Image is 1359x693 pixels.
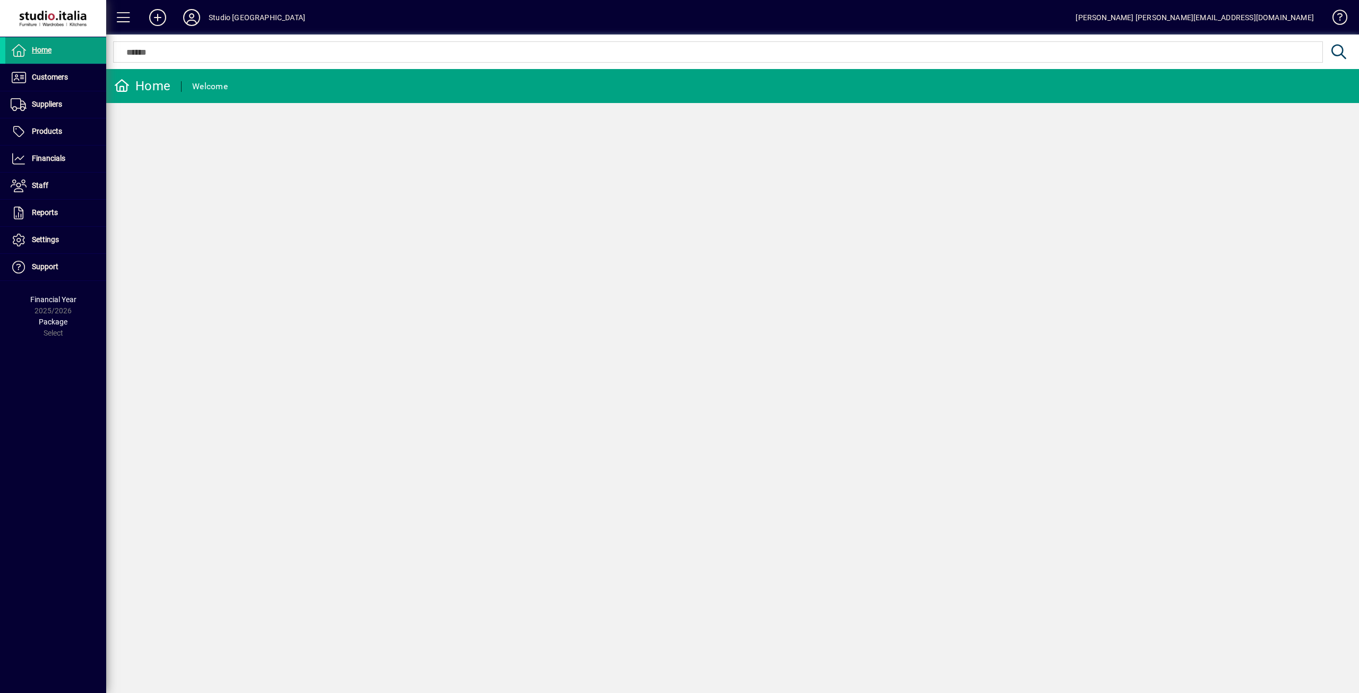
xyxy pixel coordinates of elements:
a: Products [5,118,106,145]
a: Knowledge Base [1324,2,1346,37]
a: Support [5,254,106,280]
button: Profile [175,8,209,27]
div: Home [114,78,170,95]
span: Financial Year [30,295,76,304]
span: Reports [32,208,58,217]
span: Customers [32,73,68,81]
span: Staff [32,181,48,190]
span: Suppliers [32,100,62,108]
span: Support [32,262,58,271]
span: Package [39,318,67,326]
div: Welcome [192,78,228,95]
div: [PERSON_NAME] [PERSON_NAME][EMAIL_ADDRESS][DOMAIN_NAME] [1076,9,1314,26]
span: Financials [32,154,65,162]
div: Studio [GEOGRAPHIC_DATA] [209,9,305,26]
span: Home [32,46,51,54]
a: Staff [5,173,106,199]
a: Financials [5,146,106,172]
button: Add [141,8,175,27]
a: Customers [5,64,106,91]
a: Settings [5,227,106,253]
a: Reports [5,200,106,226]
a: Suppliers [5,91,106,118]
span: Products [32,127,62,135]
span: Settings [32,235,59,244]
